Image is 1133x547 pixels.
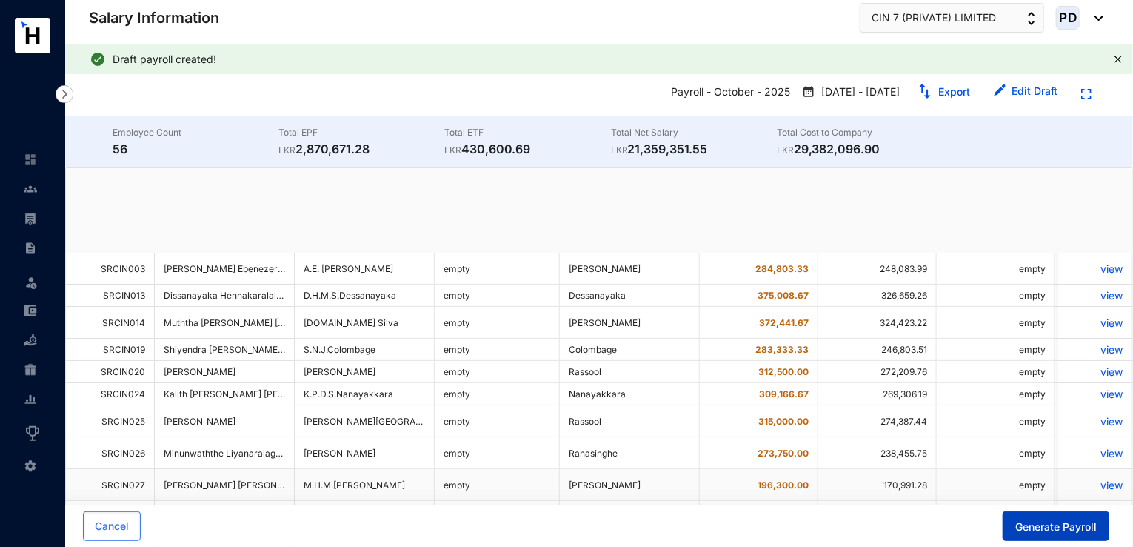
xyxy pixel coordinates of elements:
[611,125,777,140] p: Total Net Salary
[56,85,73,103] img: nav-icon-right.af6afadce00d159da59955279c43614e.svg
[66,437,155,469] td: SRCIN026
[113,140,278,158] p: 56
[818,339,937,361] td: 246,803.51
[113,125,278,140] p: Employee Count
[611,143,628,158] p: LKR
[66,285,155,307] td: SRCIN013
[66,383,155,405] td: SRCIN024
[818,361,937,383] td: 272,209.76
[295,307,435,339] td: [DOMAIN_NAME] Silva
[164,263,352,274] span: [PERSON_NAME] Ebenezer [PERSON_NAME]
[818,405,937,437] td: 274,387.44
[24,242,37,255] img: contract-unselected.99e2b2107c0a7dd48938.svg
[818,307,937,339] td: 324,423.22
[1067,447,1123,460] a: view
[164,480,310,491] span: [PERSON_NAME] [PERSON_NAME]
[777,140,943,158] p: 29,382,096.90
[777,125,943,140] p: Total Cost to Company
[12,296,47,325] li: Expenses
[12,233,47,263] li: Contracts
[435,405,560,437] td: empty
[66,253,155,285] td: SRCIN003
[937,307,1055,339] td: empty
[938,85,970,98] a: Export
[818,469,937,501] td: 170,991.28
[113,52,1108,67] div: Draft payroll created!
[12,325,47,355] li: Loan
[435,285,560,307] td: empty
[24,334,37,347] img: loan-unselected.d74d20a04637f2d15ab5.svg
[755,263,809,274] span: 284,803.33
[295,383,435,405] td: K.P.D.S.Nanayakkara
[560,285,700,307] td: Dessanayaka
[445,125,611,140] p: Total ETF
[1081,89,1092,99] img: expand.44ba77930b780aef2317a7ddddf64422.svg
[560,405,700,437] td: Rassool
[1067,479,1123,491] a: view
[164,366,285,377] span: [PERSON_NAME]
[295,361,435,383] td: [PERSON_NAME]
[560,469,700,501] td: [PERSON_NAME]
[164,416,285,427] span: [PERSON_NAME]
[611,140,777,158] p: 21,359,351.55
[560,253,700,285] td: [PERSON_NAME]
[278,125,444,140] p: Total EPF
[89,50,107,68] img: alert-icon-success.755a801dcbde06256afb241ffe65d376.svg
[994,84,1006,96] img: edit.b4a5041f3f6abf5ecd95e844d29cd5d6.svg
[1067,343,1123,356] a: view
[758,290,809,301] span: 375,008.67
[1015,520,1097,534] span: Generate Payroll
[66,469,155,501] td: SRCIN027
[872,10,996,26] span: CIN 7 (PRIVATE) LIMITED
[758,416,809,427] span: 315,000.00
[24,182,37,196] img: people-unselected.118708e94b43a90eceab.svg
[164,388,335,400] span: Kalith [PERSON_NAME] [PERSON_NAME]
[66,361,155,383] td: SRCIN020
[95,519,129,534] span: Cancel
[24,275,39,290] img: leave-unselected.2934df6273408c3f84d9.svg
[1067,289,1123,302] p: view
[777,143,794,158] p: LKR
[295,253,435,285] td: A.E. [PERSON_NAME]
[295,339,435,361] td: S.N.J.Colombage
[295,501,435,523] td: C.P.Wanigasekara
[937,361,1055,383] td: empty
[906,80,982,104] button: Export
[24,460,37,473] img: settings-unselected.1febfda315e6e19643a1.svg
[1003,511,1109,541] button: Generate Payroll
[24,393,37,406] img: report-unselected.e6a6b4230fc7da01f883.svg
[818,501,937,523] td: 198,676.83
[12,145,47,174] li: Home
[818,383,937,405] td: 269,306.19
[435,501,560,523] td: empty
[659,80,796,105] p: Payroll - October - 2025
[1067,262,1123,275] a: view
[1087,16,1103,21] img: dropdown-black.8e83cc76930a90b1a4fdb6d089b7bf3a.svg
[295,405,435,437] td: [PERSON_NAME][GEOGRAPHIC_DATA]
[937,339,1055,361] td: empty
[1067,365,1123,378] a: view
[445,143,462,158] p: LKR
[918,84,932,99] img: export.331d0dd4d426c9acf19646af862b8729.svg
[937,383,1055,405] td: empty
[560,307,700,339] td: [PERSON_NAME]
[759,317,809,328] span: 372,441.67
[818,285,937,307] td: 326,659.26
[12,204,47,233] li: Payroll
[12,385,47,414] li: Reports
[66,307,155,339] td: SRCIN014
[937,253,1055,285] td: empty
[24,153,37,166] img: home-unselected.a29eae3204392db15eaf.svg
[164,317,347,328] span: Muththa [PERSON_NAME] [PERSON_NAME]
[755,344,809,355] span: 283,333.33
[12,355,47,385] li: Gratuity
[435,437,560,469] td: empty
[295,437,435,469] td: [PERSON_NAME]
[295,285,435,307] td: D.H.M.S.Dessanayaka
[1067,415,1123,428] a: view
